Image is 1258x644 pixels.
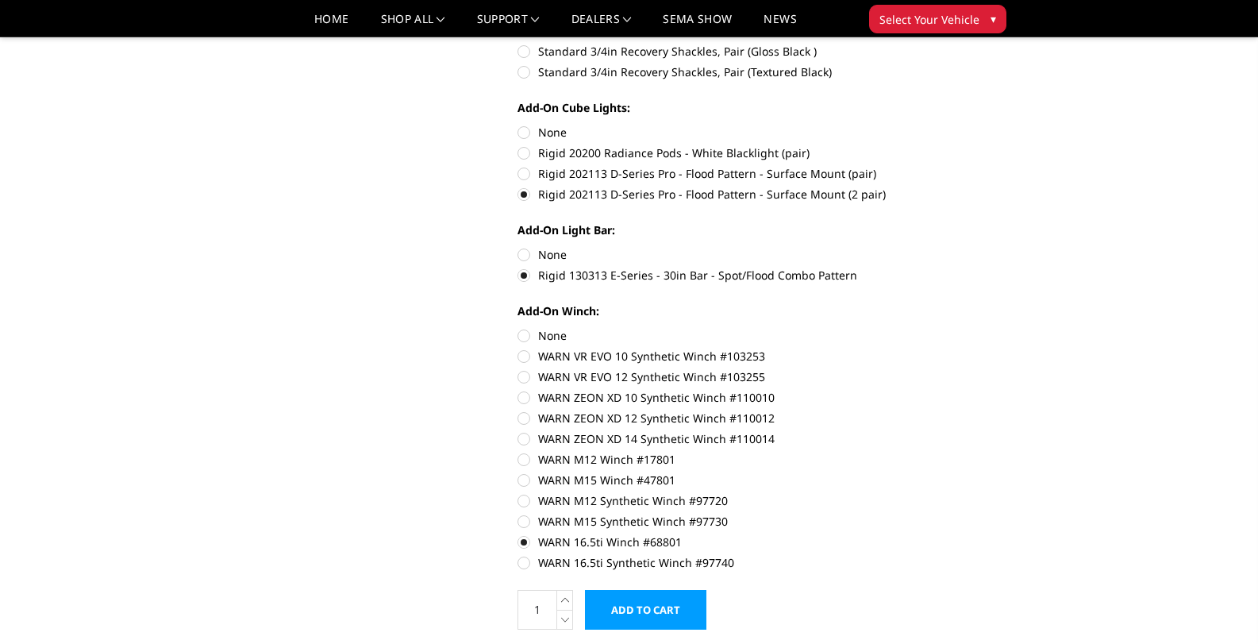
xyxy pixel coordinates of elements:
label: WARN VR EVO 12 Synthetic Winch #103255 [517,368,956,385]
label: Standard 3/4in Recovery Shackles, Pair (Gloss Black ) [517,43,956,60]
label: Add-On Winch: [517,303,956,319]
label: Add-On Light Bar: [517,222,956,238]
label: None [517,327,956,344]
label: WARN VR EVO 10 Synthetic Winch #103253 [517,348,956,364]
a: SEMA Show [663,13,732,37]
label: WARN M15 Synthetic Winch #97730 [517,513,956,530]
label: WARN ZEON XD 10 Synthetic Winch #110010 [517,389,956,406]
label: Standard 3/4in Recovery Shackles, Pair (Textured Black) [517,64,956,80]
span: Select Your Vehicle [879,11,979,28]
label: WARN M12 Winch #17801 [517,451,956,468]
a: Support [477,13,540,37]
label: Rigid 202113 D-Series Pro - Flood Pattern - Surface Mount (2 pair) [517,186,956,202]
a: News [764,13,796,37]
label: WARN 16.5ti Synthetic Winch #97740 [517,554,956,571]
label: None [517,246,956,263]
label: WARN M15 Winch #47801 [517,472,956,488]
a: Home [314,13,348,37]
label: WARN ZEON XD 14 Synthetic Winch #110014 [517,430,956,447]
label: None [517,124,956,141]
input: Add to Cart [585,590,706,630]
button: Select Your Vehicle [869,5,1006,33]
label: Rigid 20200 Radiance Pods - White Blacklight (pair) [517,145,956,161]
label: Rigid 202113 D-Series Pro - Flood Pattern - Surface Mount (pair) [517,165,956,182]
label: Rigid 130313 E-Series - 30in Bar - Spot/Flood Combo Pattern [517,267,956,283]
label: WARN 16.5ti Winch #68801 [517,534,956,550]
label: Add-On Cube Lights: [517,99,956,116]
label: WARN M12 Synthetic Winch #97720 [517,492,956,509]
a: Dealers [571,13,632,37]
a: shop all [381,13,445,37]
span: ▾ [991,10,996,27]
label: WARN ZEON XD 12 Synthetic Winch #110012 [517,410,956,426]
